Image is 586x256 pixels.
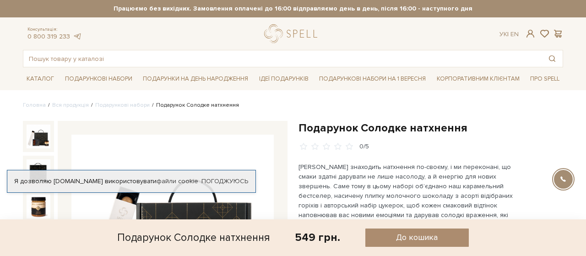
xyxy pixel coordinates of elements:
span: До кошика [396,232,438,243]
button: До кошика [365,229,469,247]
a: Головна [23,102,46,109]
a: Подарункові набори на 1 Вересня [315,71,429,87]
a: Корпоративним клієнтам [433,71,523,87]
img: Подарунок Солодке натхнення [27,194,50,218]
input: Пошук товару у каталозі [23,50,542,67]
div: 549 грн. [295,230,340,245]
img: Подарунок Солодке натхнення [27,125,50,148]
p: [PERSON_NAME] знаходить натхнення по-своєму, і ми переконані, що смаки здатні дарувати не лише на... [298,162,513,229]
a: telegram [72,33,81,40]
div: Ук [499,30,519,38]
a: Вся продукція [52,102,89,109]
a: Погоджуюсь [201,177,248,185]
strong: Працюємо без вихідних. Замовлення оплачені до 16:00 відправляємо день в день, після 16:00 - насту... [23,5,563,13]
span: Консультація: [27,27,81,33]
div: Подарунок Солодке натхнення [117,229,270,247]
h1: Подарунок Солодке натхнення [298,121,563,135]
a: Подарунки на День народження [139,72,252,86]
a: Подарункові набори [95,102,150,109]
a: 0 800 319 233 [27,33,70,40]
a: Каталог [23,72,58,86]
span: | [507,30,509,38]
button: Пошук товару у каталозі [542,50,563,67]
div: Я дозволяю [DOMAIN_NAME] використовувати [7,177,255,185]
a: файли cookie [157,177,198,185]
img: Подарунок Солодке натхнення [27,159,50,183]
a: Подарункові набори [61,72,136,86]
a: En [510,30,519,38]
a: Ідеї подарунків [255,72,312,86]
li: Подарунок Солодке натхнення [150,101,239,109]
a: Про Spell [526,72,563,86]
a: logo [264,24,321,43]
div: 0/5 [359,142,369,151]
